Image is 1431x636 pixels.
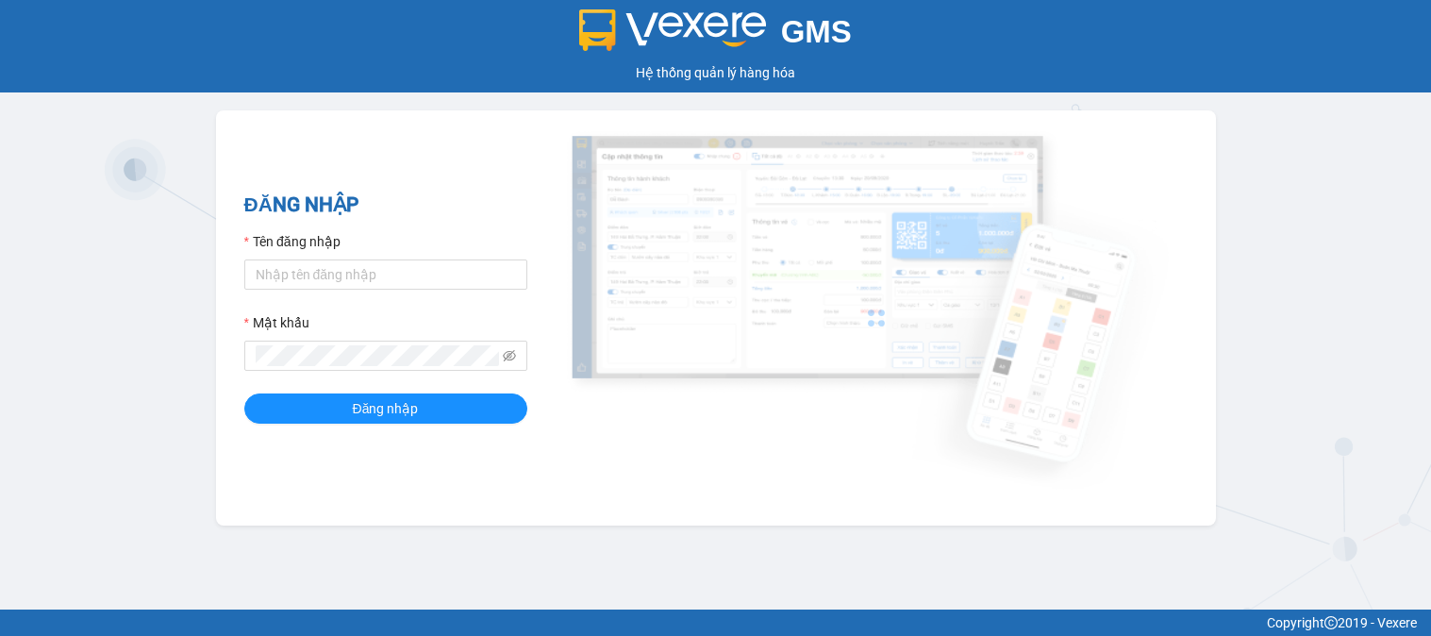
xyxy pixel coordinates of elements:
[244,231,341,252] label: Tên đăng nhập
[781,14,852,49] span: GMS
[1324,616,1338,629] span: copyright
[244,259,527,290] input: Tên đăng nhập
[579,28,852,43] a: GMS
[503,349,516,362] span: eye-invisible
[14,612,1417,633] div: Copyright 2019 - Vexere
[244,312,309,333] label: Mật khẩu
[5,62,1426,83] div: Hệ thống quản lý hàng hóa
[579,9,766,51] img: logo 2
[353,398,419,419] span: Đăng nhập
[244,190,527,221] h2: ĐĂNG NHẬP
[256,345,499,366] input: Mật khẩu
[244,393,527,424] button: Đăng nhập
